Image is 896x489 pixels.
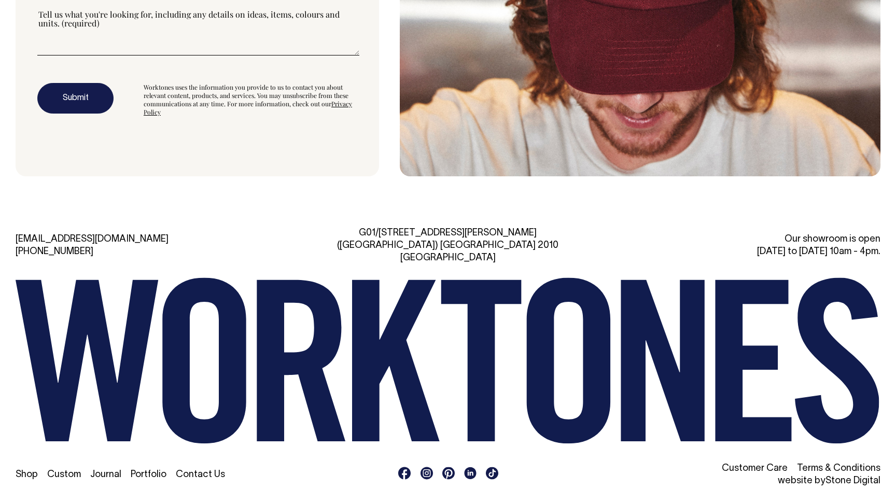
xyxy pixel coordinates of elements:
a: Contact Us [176,470,225,479]
button: Submit [37,83,114,114]
a: [PHONE_NUMBER] [16,247,93,256]
a: [EMAIL_ADDRESS][DOMAIN_NAME] [16,235,169,244]
div: Our showroom is open [DATE] to [DATE] 10am - 4pm. [603,233,880,258]
a: Journal [90,470,121,479]
a: Terms & Conditions [797,464,880,473]
a: Customer Care [722,464,788,473]
a: Custom [47,470,81,479]
div: Worktones uses the information you provide to us to contact you about relevant content, products,... [144,83,357,116]
a: Portfolio [131,470,166,479]
a: Shop [16,470,38,479]
a: Privacy Policy [144,100,352,116]
li: website by [603,475,880,487]
div: G01/[STREET_ADDRESS][PERSON_NAME] ([GEOGRAPHIC_DATA]) [GEOGRAPHIC_DATA] 2010 [GEOGRAPHIC_DATA] [309,227,587,264]
a: Stone Digital [825,477,880,485]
